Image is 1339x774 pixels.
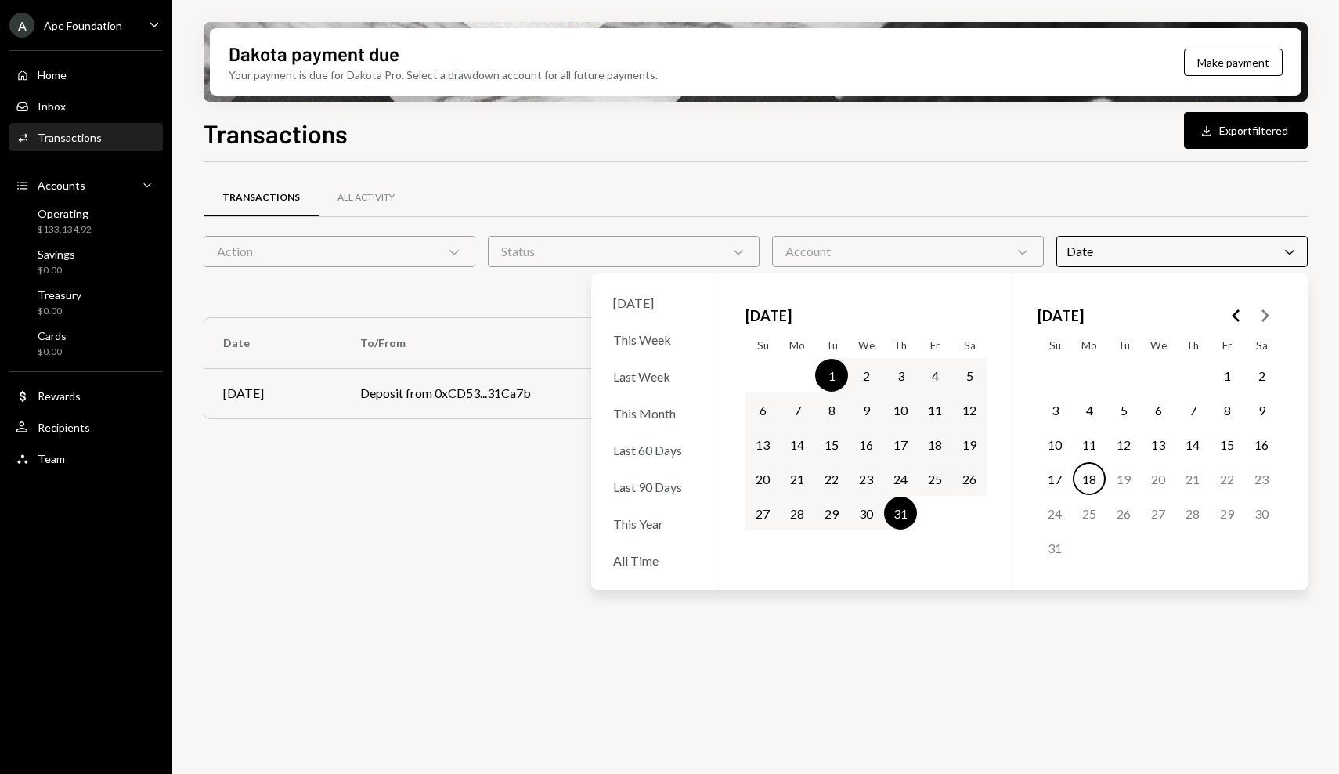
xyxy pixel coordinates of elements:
button: Saturday, July 12th, 2025, selected [953,393,986,426]
div: Transactions [38,131,102,144]
button: Friday, July 4th, 2025, selected [919,359,951,392]
th: Monday [1072,333,1106,358]
th: Date [204,318,341,368]
button: Saturday, July 26th, 2025, selected [953,462,986,495]
td: Deposit from 0xCD53...31Ca7b [341,368,706,418]
button: Thursday, July 24th, 2025, selected [884,462,917,495]
div: Operating [38,207,92,220]
button: Tuesday, July 15th, 2025, selected [815,428,848,461]
button: Make payment [1184,49,1283,76]
button: Wednesday, July 23rd, 2025, selected [850,462,882,495]
div: $0.00 [38,345,67,359]
div: Team [38,452,65,465]
button: Saturday, August 23rd, 2025 [1245,462,1278,495]
div: [DATE] [604,286,707,320]
a: Team [9,444,163,472]
button: Thursday, August 7th, 2025 [1176,393,1209,426]
div: Recipients [38,421,90,434]
div: This Month [604,396,707,430]
button: Wednesday, July 2nd, 2025, selected [850,359,882,392]
th: Thursday [1175,333,1210,358]
div: Inbox [38,99,66,113]
div: This Week [604,323,707,356]
button: Saturday, August 9th, 2025 [1245,393,1278,426]
button: Sunday, July 6th, 2025, selected [746,393,779,426]
table: July 2025 [745,333,987,565]
a: Transactions [9,123,163,151]
button: Wednesday, July 30th, 2025, selected [850,497,882,530]
div: All Activity [337,191,395,204]
div: All Time [604,544,707,577]
button: Sunday, July 20th, 2025, selected [746,462,779,495]
a: Recipients [9,413,163,441]
button: Tuesday, July 22nd, 2025, selected [815,462,848,495]
button: Thursday, July 17th, 2025, selected [884,428,917,461]
button: Saturday, August 30th, 2025 [1245,497,1278,530]
div: Cards [38,329,67,342]
div: Treasury [38,288,81,302]
button: Tuesday, July 1st, 2025, selected [815,359,848,392]
div: Transactions [222,191,300,204]
button: Saturday, July 5th, 2025, selected [953,359,986,392]
a: Operating$133,134.92 [9,202,163,240]
th: Saturday [1244,333,1279,358]
button: Sunday, August 31st, 2025 [1038,531,1071,564]
button: Sunday, July 13th, 2025, selected [746,428,779,461]
span: [DATE] [745,298,792,333]
button: Monday, August 4th, 2025 [1073,393,1106,426]
div: Last 60 Days [604,433,707,467]
th: Sunday [1038,333,1072,358]
div: Last 90 Days [604,470,707,504]
button: Wednesday, July 9th, 2025, selected [850,393,882,426]
th: Wednesday [849,333,883,358]
th: Friday [918,333,952,358]
button: Friday, August 1st, 2025 [1211,359,1243,392]
a: Inbox [9,92,163,120]
button: Tuesday, August 26th, 2025 [1107,497,1140,530]
th: Sunday [745,333,780,358]
div: Rewards [38,389,81,403]
button: Friday, August 29th, 2025 [1211,497,1243,530]
button: Monday, July 21st, 2025, selected [781,462,814,495]
button: Monday, July 7th, 2025, selected [781,393,814,426]
button: Thursday, August 14th, 2025 [1176,428,1209,461]
a: Rewards [9,382,163,410]
div: $0.00 [38,305,81,318]
button: Tuesday, August 5th, 2025 [1107,393,1140,426]
button: Thursday, August 28th, 2025 [1176,497,1209,530]
th: To/From [341,318,706,368]
button: Monday, July 14th, 2025, selected [781,428,814,461]
button: Wednesday, July 16th, 2025, selected [850,428,882,461]
button: Go to the Next Month [1251,302,1279,330]
button: Wednesday, August 6th, 2025 [1142,393,1175,426]
button: Sunday, August 17th, 2025 [1038,462,1071,495]
a: Transactions [204,178,319,218]
a: All Activity [319,178,413,218]
table: August 2025 [1038,333,1279,565]
th: Monday [780,333,814,358]
button: Saturday, August 2nd, 2025 [1245,359,1278,392]
button: Wednesday, August 27th, 2025 [1142,497,1175,530]
button: Friday, July 11th, 2025, selected [919,393,951,426]
button: Thursday, July 31st, 2025, selected [884,497,917,530]
a: Home [9,60,163,89]
div: Status [488,236,760,267]
button: Friday, July 25th, 2025, selected [919,462,951,495]
div: Your payment is due for Dakota Pro. Select a drawdown account for all future payments. [229,67,658,83]
div: Savings [38,248,75,261]
button: Exportfiltered [1184,112,1308,149]
th: Tuesday [814,333,849,358]
button: Sunday, August 24th, 2025 [1038,497,1071,530]
div: Action [204,236,475,267]
div: Dakota payment due [229,41,399,67]
button: Saturday, July 19th, 2025, selected [953,428,986,461]
th: Saturday [952,333,987,358]
button: Sunday, August 10th, 2025 [1038,428,1071,461]
a: Treasury$0.00 [9,284,163,321]
th: Tuesday [1106,333,1141,358]
button: Friday, August 15th, 2025 [1211,428,1243,461]
button: Tuesday, July 8th, 2025, selected [815,393,848,426]
th: Thursday [883,333,918,358]
div: Home [38,68,67,81]
div: Account [772,236,1044,267]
